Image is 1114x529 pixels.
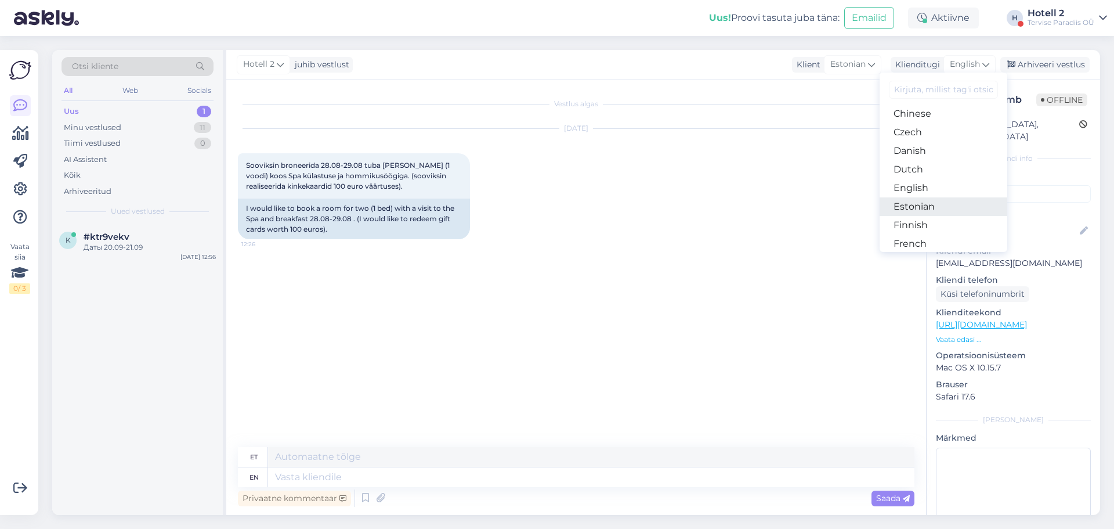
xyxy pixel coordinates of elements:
[243,58,274,71] span: Hotell 2
[936,319,1027,330] a: [URL][DOMAIN_NAME]
[936,245,1091,257] p: Kliendi email
[844,7,894,29] button: Emailid
[936,350,1091,362] p: Operatsioonisüsteem
[64,154,107,165] div: AI Assistent
[709,12,731,23] b: Uus!
[880,105,1007,123] a: Chinese
[66,236,71,244] span: k
[84,242,216,253] div: Даты 20.09-21.09
[889,81,998,99] input: Kirjuta, millist tag'i otsid
[950,58,980,71] span: English
[185,83,214,98] div: Socials
[936,379,1091,391] p: Brauser
[709,11,840,25] div: Proovi tasuta juba täna:
[64,186,111,197] div: Arhiveeritud
[936,225,1077,237] input: Lisa nimi
[1036,93,1087,106] span: Offline
[111,206,165,217] span: Uued vestlused
[290,59,349,71] div: juhib vestlust
[936,274,1091,286] p: Kliendi telefon
[880,160,1007,179] a: Dutch
[936,307,1091,319] p: Klienditeekond
[880,235,1007,253] a: French
[936,257,1091,269] p: [EMAIL_ADDRESS][DOMAIN_NAME]
[194,122,211,134] div: 11
[249,467,259,487] div: en
[1028,18,1094,27] div: Tervise Paradiis OÜ
[180,253,216,261] div: [DATE] 12:56
[936,334,1091,345] p: Vaata edasi ...
[936,286,1029,302] div: Küsi telefoninumbrit
[64,122,121,134] div: Minu vestlused
[9,242,30,294] div: Vaata siia
[792,59,820,71] div: Klient
[64,106,79,117] div: Uus
[880,142,1007,160] a: Danish
[246,161,451,190] span: Sooviksin broneerida 28.08-29.08 tuba [PERSON_NAME] (1 voodi) koos Spa külastuse ja hommikusöögig...
[830,58,866,71] span: Estonian
[238,99,914,109] div: Vestlus algas
[64,170,81,181] div: Kõik
[238,199,470,239] div: I would like to book a room for two (1 bed) with a visit to the Spa and breakfast 28.08-29.08 . (...
[876,493,910,503] span: Saada
[880,179,1007,197] a: English
[891,59,940,71] div: Klienditugi
[9,283,30,294] div: 0 / 3
[936,362,1091,374] p: Mac OS X 10.15.7
[880,197,1007,216] a: Estonian
[936,432,1091,444] p: Märkmed
[120,83,140,98] div: Web
[84,232,129,242] span: #ktr9vekv
[939,118,1079,143] div: [GEOGRAPHIC_DATA], [GEOGRAPHIC_DATA]
[250,447,258,467] div: et
[908,8,979,28] div: Aktiivne
[936,171,1091,183] p: Kliendi tag'id
[936,153,1091,164] div: Kliendi info
[936,415,1091,425] div: [PERSON_NAME]
[1028,9,1107,27] a: Hotell 2Tervise Paradiis OÜ
[197,106,211,117] div: 1
[936,207,1091,219] p: Kliendi nimi
[1007,10,1023,26] div: H
[238,491,351,506] div: Privaatne kommentaar
[72,60,118,73] span: Otsi kliente
[9,59,31,81] img: Askly Logo
[936,391,1091,403] p: Safari 17.6
[64,138,121,149] div: Tiimi vestlused
[1000,57,1090,73] div: Arhiveeri vestlus
[194,138,211,149] div: 0
[1028,9,1094,18] div: Hotell 2
[880,123,1007,142] a: Czech
[880,216,1007,235] a: Finnish
[241,240,285,249] span: 12:26
[936,185,1091,203] input: Lisa tag
[62,83,75,98] div: All
[238,123,914,134] div: [DATE]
